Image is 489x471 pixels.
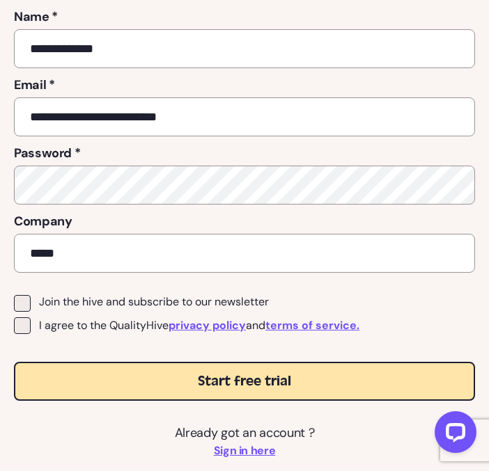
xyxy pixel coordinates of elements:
[14,211,475,231] label: Company
[14,75,475,95] label: Email *
[39,295,269,309] span: Join the hive and subscribe to our newsletter
[198,372,291,391] span: Start free trial
[265,317,359,334] a: terms of service.
[214,442,276,459] a: Sign in here
[14,362,475,401] button: Start free trial
[14,423,475,459] p: Already got an account ?
[424,406,482,464] iframe: LiveChat chat widget
[39,317,359,334] span: I agree to the QualityHive and
[14,143,475,163] label: Password *
[169,317,246,334] a: privacy policy
[14,7,475,26] label: Name *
